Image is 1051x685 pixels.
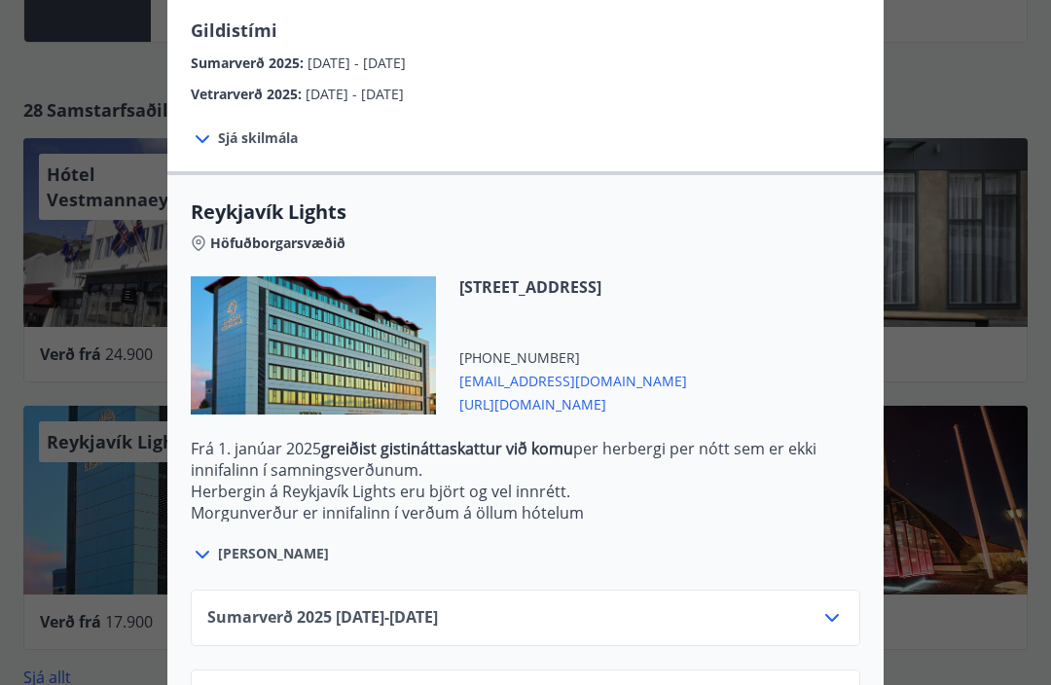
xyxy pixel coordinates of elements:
[308,54,406,72] span: [DATE] - [DATE]
[306,85,404,103] span: [DATE] - [DATE]
[218,128,298,148] span: Sjá skilmála
[191,198,860,226] span: Reykjavík Lights
[191,18,277,42] span: Gildistími
[191,85,306,103] span: Vetrarverð 2025 :
[191,54,308,72] span: Sumarverð 2025 :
